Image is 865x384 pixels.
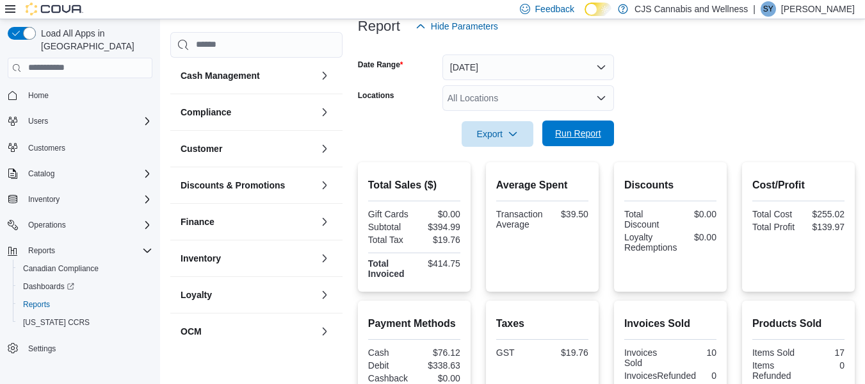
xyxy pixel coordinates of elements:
span: Reports [23,243,152,258]
div: Debit [368,360,412,371]
label: Locations [358,90,394,101]
div: Total Cost [752,209,796,219]
h2: Total Sales ($) [368,178,460,193]
span: Operations [23,217,152,233]
a: Customers [23,140,70,156]
span: Users [23,113,152,129]
span: SY [763,1,773,17]
div: InvoicesRefunded [624,371,696,381]
span: Inventory [23,192,152,207]
button: Inventory [3,190,158,208]
span: Reports [28,246,55,256]
div: $255.02 [801,209,845,219]
button: OCM [317,324,332,339]
button: Canadian Compliance [13,260,158,278]
span: Dashboards [23,281,74,292]
button: Compliance [181,106,314,119]
button: Home [3,86,158,104]
span: Canadian Compliance [18,261,152,276]
p: | [753,1,756,17]
button: [DATE] [442,54,614,80]
span: Washington CCRS [18,315,152,330]
div: $414.75 [417,258,460,269]
h3: Compliance [181,106,231,119]
button: Settings [3,339,158,358]
a: Home [23,88,54,103]
span: [US_STATE] CCRS [23,317,90,328]
h2: Discounts [624,178,716,193]
button: Open list of options [596,93,606,103]
span: Dashboards [18,279,152,294]
span: Catalog [28,169,54,179]
button: Customers [3,138,158,156]
button: Operations [3,216,158,234]
button: Run Report [542,121,614,146]
button: Finance [317,214,332,230]
span: Home [28,90,49,101]
a: Settings [23,341,61,356]
span: Export [469,121,526,147]
label: Date Range [358,60,403,70]
button: Cash Management [317,68,332,83]
button: Discounts & Promotions [181,179,314,192]
button: Reports [23,243,60,258]
div: $394.99 [417,222,460,232]
span: Customers [23,139,152,155]
button: Users [3,112,158,130]
button: Users [23,113,53,129]
h3: Customer [181,142,222,155]
h3: Cash Management [181,69,260,82]
h3: Report [358,19,400,34]
button: Compliance [317,104,332,120]
span: Settings [28,344,56,354]
div: Loyalty Redemptions [624,232,677,253]
strong: Total Invoiced [368,258,405,279]
button: Catalog [23,166,60,181]
span: Customers [28,143,65,153]
button: Customer [317,141,332,156]
div: $0.00 [417,373,460,383]
span: Feedback [535,3,574,15]
div: Items Sold [752,347,796,358]
button: Catalog [3,165,158,183]
button: [US_STATE] CCRS [13,313,158,331]
button: Loyalty [317,287,332,303]
div: $76.12 [417,347,460,358]
span: Settings [23,340,152,356]
div: $39.50 [547,209,588,219]
div: Total Discount [624,209,668,230]
div: Gift Cards [368,209,412,219]
h3: Loyalty [181,288,212,301]
button: Customer [181,142,314,155]
p: CJS Cannabis and Wellness [635,1,748,17]
div: 17 [801,347,845,358]
div: Invoices Sold [624,347,668,368]
h2: Invoices Sold [624,316,716,331]
h2: Taxes [496,316,588,331]
button: OCM [181,325,314,338]
span: Inventory [28,194,60,205]
button: Reports [3,242,158,260]
div: Total Tax [368,235,412,245]
h2: Payment Methods [368,316,460,331]
span: Catalog [23,166,152,181]
div: $19.76 [417,235,460,245]
div: Cashback [368,373,412,383]
input: Dark Mode [585,3,611,16]
button: Cash Management [181,69,314,82]
button: Discounts & Promotions [317,178,332,193]
span: Users [28,116,48,126]
a: Dashboards [18,279,79,294]
div: Total Profit [752,222,796,232]
span: Hide Parameters [431,20,498,33]
button: Finance [181,215,314,228]
span: Run Report [555,127,601,140]
p: [PERSON_NAME] [781,1,855,17]
a: [US_STATE] CCRS [18,315,95,330]
div: Items Refunded [752,360,796,381]
div: Transaction Average [496,209,543,230]
div: Subtotal [368,222,412,232]
div: $19.76 [545,347,588,358]
h3: OCM [181,325,202,338]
